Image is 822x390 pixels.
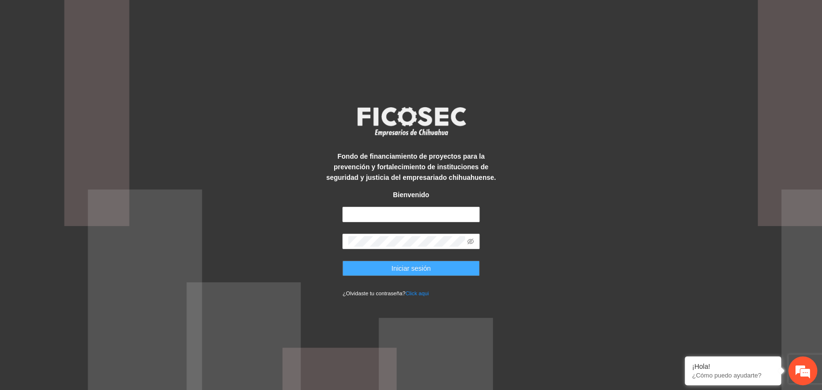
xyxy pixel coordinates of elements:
p: ¿Cómo puedo ayudarte? [692,372,774,379]
strong: Bienvenido [393,191,429,199]
strong: Fondo de financiamiento de proyectos para la prevención y fortalecimiento de instituciones de seg... [326,152,496,181]
img: logo [351,104,471,139]
span: Iniciar sesión [391,263,431,274]
span: eye-invisible [467,238,474,245]
a: Click aqui [405,290,429,296]
small: ¿Olvidaste tu contraseña? [342,290,429,296]
button: Iniciar sesión [342,261,480,276]
div: ¡Hola! [692,363,774,370]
